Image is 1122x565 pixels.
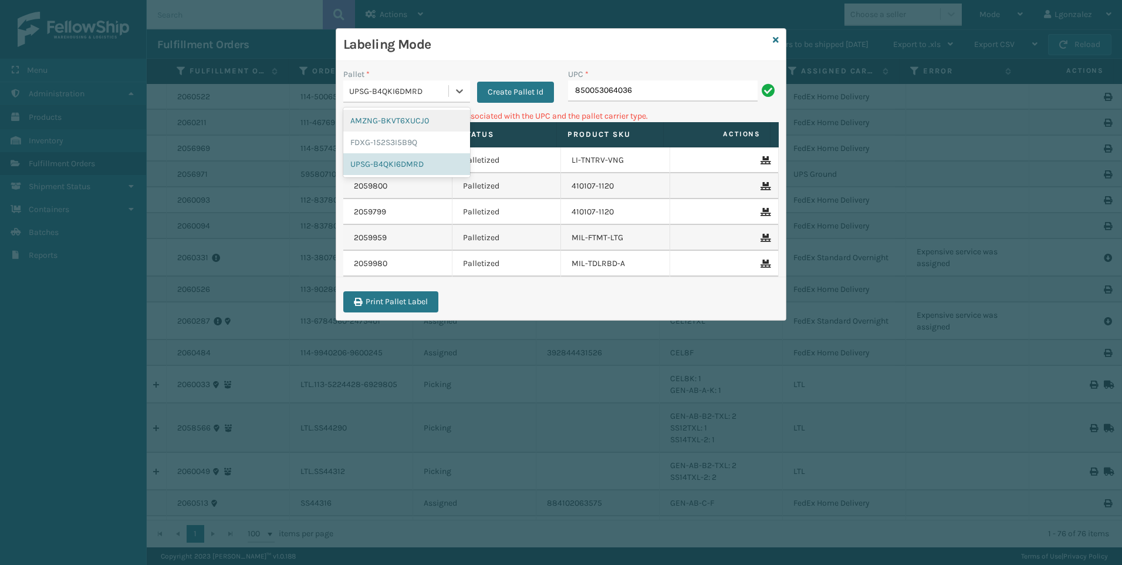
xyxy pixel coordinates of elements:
td: MIL-TDLRBD-A [561,251,670,277]
td: Palletized [452,199,562,225]
a: 2059980 [354,258,387,270]
button: Create Pallet Id [477,82,554,103]
i: Remove From Pallet [761,260,768,268]
td: Palletized [452,225,562,251]
i: Remove From Pallet [761,182,768,190]
label: Pallet [343,68,370,80]
a: 2059800 [354,180,387,192]
p: Can't find any fulfillment orders associated with the UPC and the pallet carrier type. [343,110,779,122]
div: FDXG-152S3I5B9Q [343,132,470,153]
td: Palletized [452,173,562,199]
span: Actions [667,125,768,144]
div: UPSG-B4QKI6DMRD [343,153,470,175]
button: Print Pallet Label [343,291,438,312]
a: 2059959 [354,232,387,244]
td: 410107-1120 [561,199,670,225]
i: Remove From Pallet [761,234,768,242]
i: Remove From Pallet [761,156,768,164]
div: AMZNG-BKVT6XUCJ0 [343,110,470,132]
label: Status [461,129,546,140]
div: UPSG-B4QKI6DMRD [349,85,450,97]
td: Palletized [452,251,562,277]
td: 410107-1120 [561,173,670,199]
label: UPC [568,68,589,80]
a: 2059799 [354,206,386,218]
h3: Labeling Mode [343,36,768,53]
td: Palletized [452,147,562,173]
label: Product SKU [567,129,653,140]
td: MIL-FTMT-LTG [561,225,670,251]
i: Remove From Pallet [761,208,768,216]
td: LI-TNTRV-VNG [561,147,670,173]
